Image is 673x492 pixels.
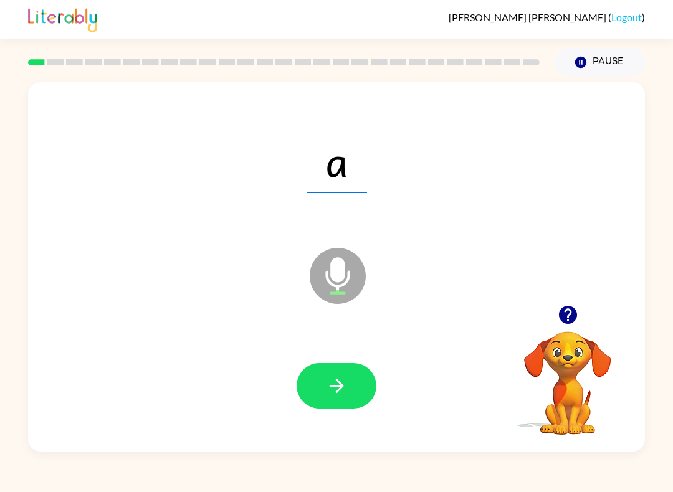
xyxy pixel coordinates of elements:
video: Your browser must support playing .mp4 files to use Literably. Please try using another browser. [505,312,630,437]
img: Literably [28,5,97,32]
a: Logout [611,11,642,23]
div: ( ) [449,11,645,23]
button: Pause [555,48,645,77]
span: [PERSON_NAME] [PERSON_NAME] [449,11,608,23]
span: a [307,128,367,193]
